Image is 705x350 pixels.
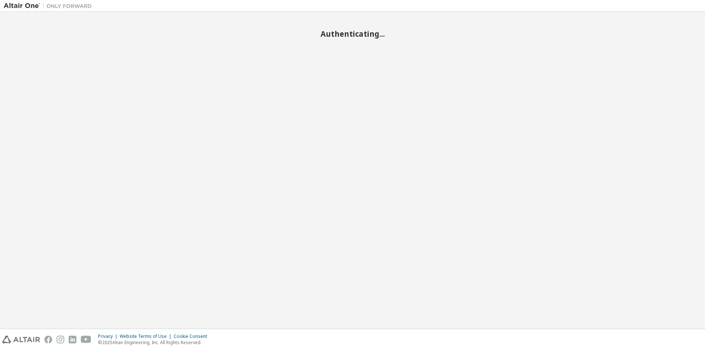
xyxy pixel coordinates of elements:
[4,29,701,39] h2: Authenticating...
[174,333,211,339] div: Cookie Consent
[2,336,40,343] img: altair_logo.svg
[120,333,174,339] div: Website Terms of Use
[44,336,52,343] img: facebook.svg
[57,336,64,343] img: instagram.svg
[69,336,76,343] img: linkedin.svg
[98,333,120,339] div: Privacy
[4,2,95,10] img: Altair One
[98,339,211,346] p: © 2025 Altair Engineering, Inc. All Rights Reserved.
[81,336,91,343] img: youtube.svg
